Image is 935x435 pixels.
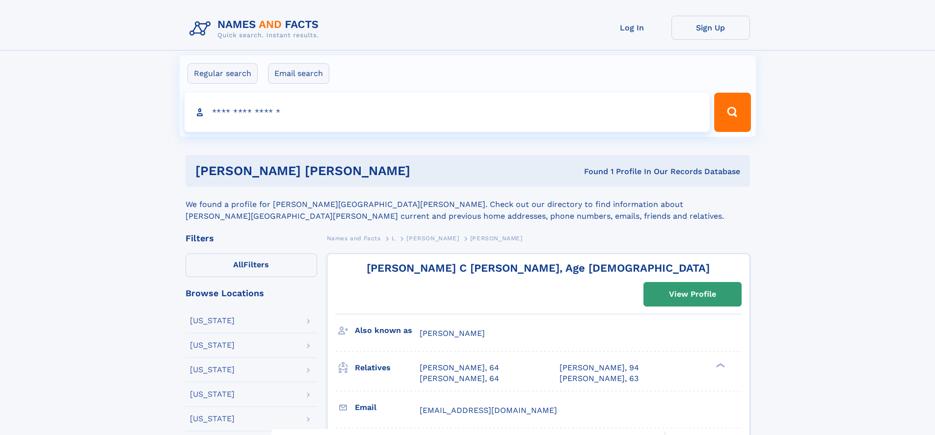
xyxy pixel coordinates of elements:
a: [PERSON_NAME], 64 [420,362,499,373]
a: [PERSON_NAME], 94 [560,362,639,373]
div: [US_STATE] [190,341,235,349]
button: Search Button [714,93,750,132]
a: L [392,232,396,244]
a: View Profile [644,282,741,306]
a: [PERSON_NAME], 64 [420,373,499,384]
a: [PERSON_NAME] [406,232,459,244]
div: ❯ [714,362,725,368]
a: Sign Up [671,16,750,40]
div: [US_STATE] [190,317,235,325]
a: [PERSON_NAME] C [PERSON_NAME], Age [DEMOGRAPHIC_DATA] [367,262,710,274]
img: Logo Names and Facts [186,16,327,42]
span: L [392,235,396,242]
div: Browse Locations [186,289,317,298]
h3: Also known as [355,322,420,339]
h3: Relatives [355,359,420,376]
a: Log In [593,16,671,40]
div: We found a profile for [PERSON_NAME][GEOGRAPHIC_DATA][PERSON_NAME]. Check out our directory to fi... [186,187,750,222]
a: [PERSON_NAME], 63 [560,373,639,384]
input: search input [185,93,710,132]
label: Filters [186,254,317,277]
span: [EMAIL_ADDRESS][DOMAIN_NAME] [420,406,557,415]
span: [PERSON_NAME] [406,235,459,242]
div: Filters [186,234,317,243]
label: Email search [268,63,329,84]
div: [US_STATE] [190,390,235,398]
span: All [233,260,243,269]
a: Names and Facts [327,232,381,244]
div: [US_STATE] [190,415,235,423]
span: [PERSON_NAME] [470,235,523,242]
div: View Profile [669,283,716,306]
div: Found 1 Profile In Our Records Database [497,166,740,177]
h3: Email [355,399,420,416]
label: Regular search [187,63,258,84]
div: [US_STATE] [190,366,235,374]
h1: [PERSON_NAME] [PERSON_NAME] [195,165,497,177]
span: [PERSON_NAME] [420,329,485,338]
